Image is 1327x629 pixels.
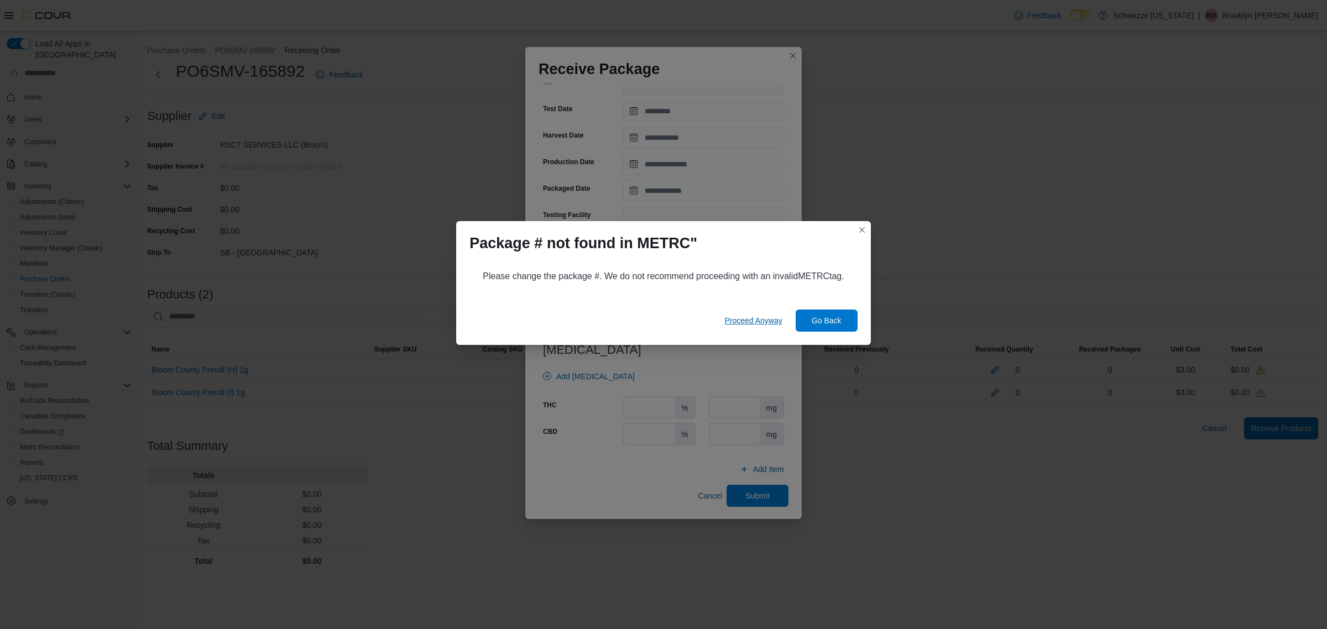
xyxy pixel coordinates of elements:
span: Proceed Anyway [724,315,782,326]
p: Please change the package #. We do not recommend proceeding with an invalid METRC tag. [483,270,844,283]
button: Closes this modal window [855,223,869,237]
span: Go Back [812,315,842,326]
button: Go Back [796,310,858,332]
h1: Package # not found in METRC" [469,234,697,252]
button: Proceed Anyway [720,310,786,332]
